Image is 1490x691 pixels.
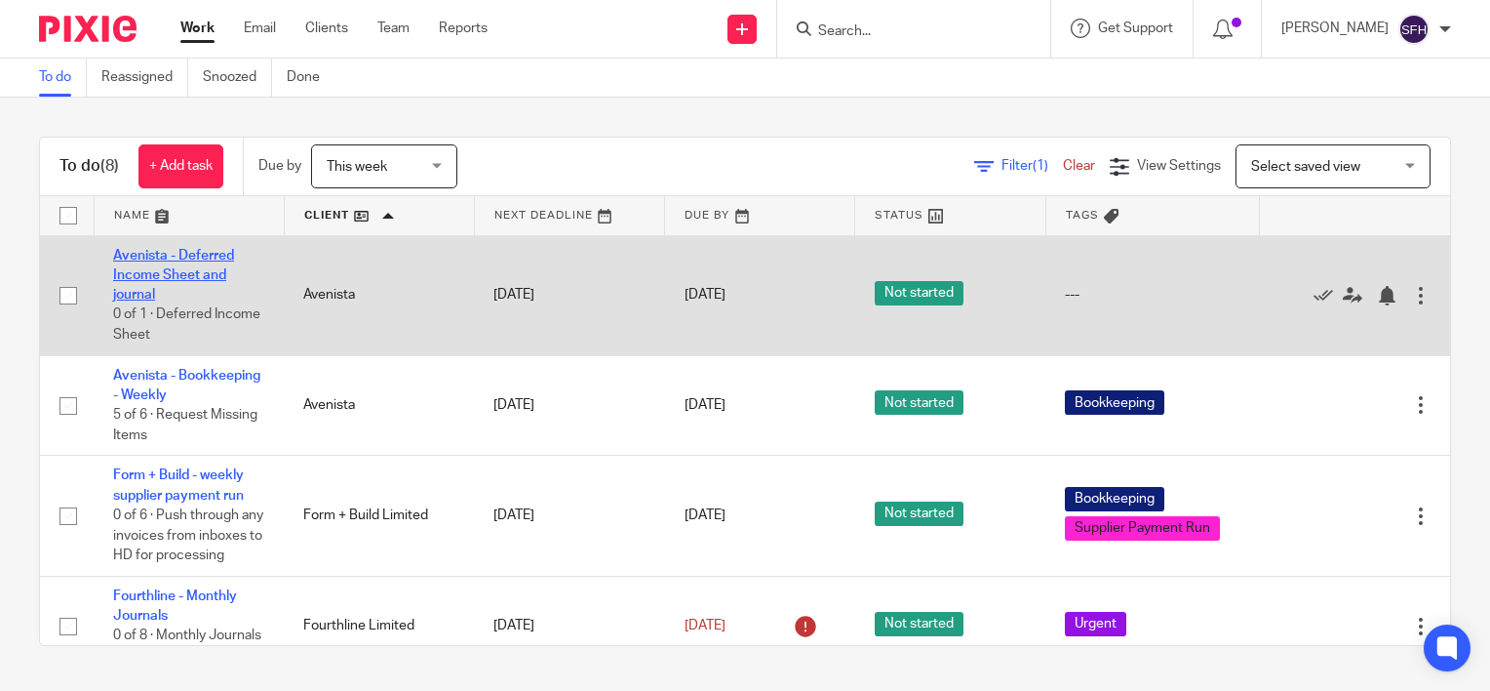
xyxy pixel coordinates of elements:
[113,308,260,343] span: 0 of 1 · Deferred Income Sheet
[1065,516,1220,541] span: Supplier Payment Run
[1066,210,1099,221] span: Tags
[474,235,664,355] td: [DATE]
[1098,21,1173,35] span: Get Support
[1137,159,1221,173] span: View Settings
[1065,612,1126,636] span: Urgent
[875,612,963,636] span: Not started
[287,59,334,97] a: Done
[1065,285,1240,305] div: ---
[1281,19,1389,38] p: [PERSON_NAME]
[685,619,725,632] span: [DATE]
[1398,14,1430,45] img: svg%3E
[203,59,272,97] a: Snoozed
[100,158,119,174] span: (8)
[474,576,664,676] td: [DATE]
[59,156,119,177] h1: To do
[39,16,137,42] img: Pixie
[101,59,188,97] a: Reassigned
[816,23,992,41] input: Search
[1063,159,1095,173] a: Clear
[1033,159,1048,173] span: (1)
[685,398,725,412] span: [DATE]
[875,502,963,526] span: Not started
[1001,159,1063,173] span: Filter
[244,19,276,38] a: Email
[377,19,410,38] a: Team
[685,508,725,522] span: [DATE]
[439,19,488,38] a: Reports
[1065,487,1164,511] span: Bookkeeping
[875,281,963,305] span: Not started
[327,160,387,174] span: This week
[305,19,348,38] a: Clients
[685,288,725,302] span: [DATE]
[113,508,263,562] span: 0 of 6 · Push through any invoices from inboxes to HD for processing
[113,369,260,402] a: Avenista - Bookkeeping - Weekly
[39,59,87,97] a: To do
[284,456,474,576] td: Form + Build Limited
[284,235,474,355] td: Avenista
[1065,390,1164,415] span: Bookkeeping
[1251,160,1360,174] span: Select saved view
[113,249,234,303] a: Avenista - Deferred Income Sheet and journal
[113,589,237,623] a: Fourthline - Monthly Journals
[258,156,301,176] p: Due by
[180,19,215,38] a: Work
[1314,285,1343,305] a: Mark as done
[284,576,474,676] td: Fourthline Limited
[474,355,664,456] td: [DATE]
[138,144,223,188] a: + Add task
[113,630,261,664] span: 0 of 8 · Monthly Journals Checklist
[113,468,244,502] a: Form + Build - weekly supplier payment run
[113,408,257,442] span: 5 of 6 · Request Missing Items
[875,390,963,415] span: Not started
[284,355,474,456] td: Avenista
[474,456,664,576] td: [DATE]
